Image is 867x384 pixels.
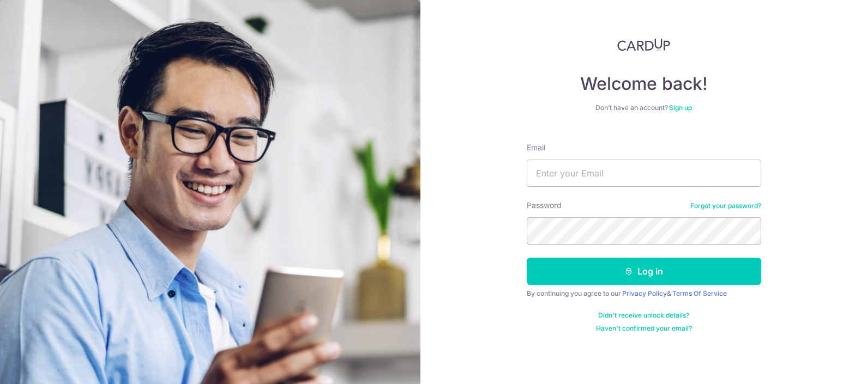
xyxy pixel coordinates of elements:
[669,103,692,112] a: Sign up
[527,160,761,187] input: Enter your Email
[527,258,761,285] button: Log in
[527,103,761,112] div: Don’t have an account?
[527,289,761,298] div: By continuing you agree to our &
[596,324,692,333] a: Haven't confirmed your email?
[672,289,727,297] a: Terms Of Service
[527,200,562,211] label: Password
[527,142,545,153] label: Email
[690,202,761,210] a: Forgot your password?
[527,73,761,95] h4: Welcome back!
[598,311,689,320] a: Didn't receive unlock details?
[617,38,671,51] img: CardUp Logo
[622,289,667,297] a: Privacy Policy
